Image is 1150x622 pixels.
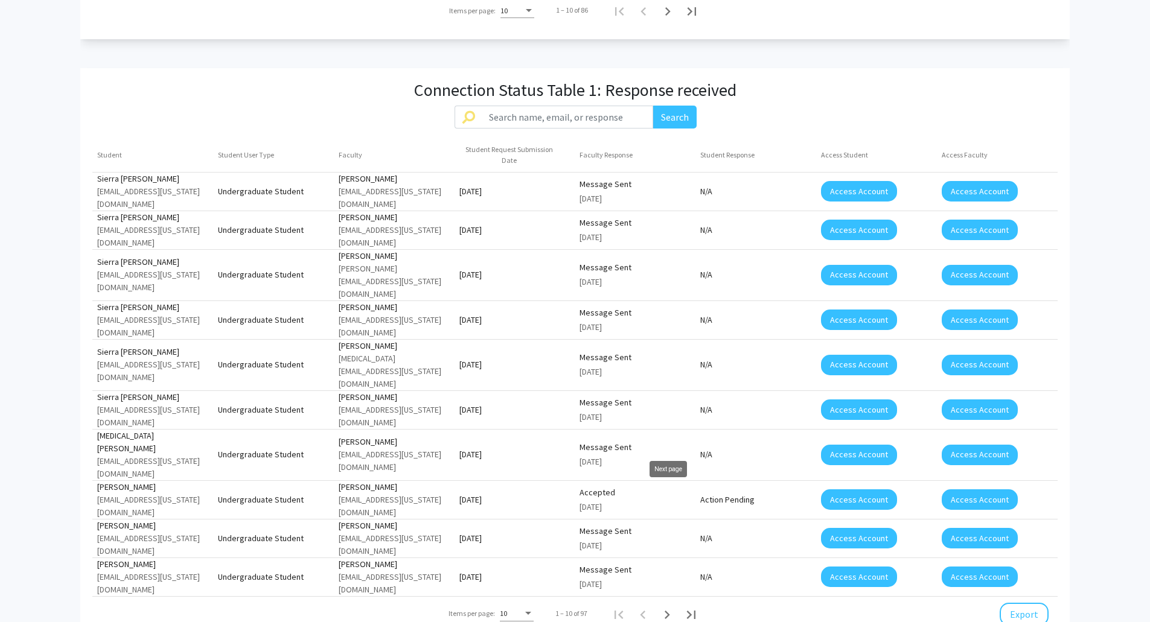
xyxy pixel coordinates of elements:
[455,305,575,334] mat-cell: [DATE]
[339,448,450,474] div: [EMAIL_ADDRESS][US_STATE][DOMAIN_NAME]
[339,150,373,160] div: Faculty
[97,224,208,249] div: [EMAIL_ADDRESS][US_STATE][DOMAIN_NAME]
[580,486,691,499] div: Accepted
[580,321,691,334] div: [DATE]
[218,150,285,160] div: Student User Type
[97,558,208,571] div: [PERSON_NAME]
[580,261,691,274] div: Message Sent
[821,399,897,420] button: Access Account
[580,306,691,319] div: Message Sent
[339,436,450,448] div: [PERSON_NAME]
[580,563,691,576] div: Message Sent
[556,5,588,16] div: 1 – 10 of 86
[213,177,334,206] mat-cell: Undergraduate Student
[455,351,575,379] mat-cell: [DATE]
[650,461,687,477] div: Next page
[97,493,208,519] div: [EMAIL_ADDRESS][US_STATE][DOMAIN_NAME]
[455,395,575,424] mat-cell: [DATE]
[97,314,208,339] div: [EMAIL_ADDRESS][US_STATE][DOMAIN_NAME]
[580,578,691,591] div: [DATE]
[695,215,816,244] mat-cell: N/A
[695,395,816,424] mat-cell: N/A
[700,150,755,160] div: Student Response
[942,265,1018,285] button: Access Account
[213,351,334,379] mat-cell: Undergraduate Student
[97,150,122,160] div: Student
[339,404,450,429] div: [EMAIL_ADDRESS][US_STATE][DOMAIN_NAME]
[580,501,691,513] div: [DATE]
[97,481,208,493] div: [PERSON_NAME]
[339,250,450,262] div: [PERSON_NAME]
[455,261,575,290] mat-cell: [DATE]
[97,256,208,268] div: Sierra [PERSON_NAME]
[695,440,816,469] mat-cell: N/A
[942,355,1018,375] button: Access Account
[339,481,450,493] div: [PERSON_NAME]
[937,138,1058,172] mat-header-cell: Access Faculty
[555,608,587,619] div: 1 – 10 of 97
[695,261,816,290] mat-cell: N/A
[580,441,691,454] div: Message Sent
[695,177,816,206] mat-cell: N/A
[821,309,897,330] button: Access Account
[97,519,208,532] div: [PERSON_NAME]
[339,301,450,314] div: [PERSON_NAME]
[580,150,633,160] div: Faculty Response
[580,276,691,288] div: [DATE]
[97,571,208,596] div: [EMAIL_ADDRESS][US_STATE][DOMAIN_NAME]
[695,351,816,379] mat-cell: N/A
[339,493,450,519] div: [EMAIL_ADDRESS][US_STATE][DOMAIN_NAME]
[97,358,208,384] div: [EMAIL_ADDRESS][US_STATE][DOMAIN_NAME]
[339,571,450,596] div: [EMAIL_ADDRESS][US_STATE][DOMAIN_NAME]
[213,305,334,334] mat-cell: Undergraduate Student
[213,485,334,514] mat-cell: Undergraduate Student
[97,173,208,185] div: Sierra [PERSON_NAME]
[695,562,816,591] mat-cell: N/A
[580,539,691,552] div: [DATE]
[218,150,274,160] div: Student User Type
[449,5,496,16] div: Items per page:
[580,150,644,160] div: Faculty Response
[97,211,208,224] div: Sierra [PERSON_NAME]
[449,608,495,619] div: Items per page:
[459,144,560,166] div: Student Request Submission Date
[942,181,1018,202] button: Access Account
[455,485,575,514] mat-cell: [DATE]
[821,445,897,465] button: Access Account
[339,340,450,352] div: [PERSON_NAME]
[580,411,691,424] div: [DATE]
[580,351,691,364] div: Message Sent
[97,430,208,455] div: [MEDICAL_DATA][PERSON_NAME]
[9,568,51,613] iframe: Chat
[500,7,534,16] mat-select: Items per page:
[339,211,450,224] div: [PERSON_NAME]
[455,177,575,206] mat-cell: [DATE]
[339,391,450,404] div: [PERSON_NAME]
[97,455,208,480] div: [EMAIL_ADDRESS][US_STATE][DOMAIN_NAME]
[821,355,897,375] button: Access Account
[414,80,736,101] h3: Connection Status Table 1: Response received
[580,525,691,538] div: Message Sent
[339,262,450,300] div: [PERSON_NAME][EMAIL_ADDRESS][US_STATE][DOMAIN_NAME]
[455,562,575,591] mat-cell: [DATE]
[339,558,450,571] div: [PERSON_NAME]
[97,268,208,294] div: [EMAIL_ADDRESS][US_STATE][DOMAIN_NAME]
[942,528,1018,548] button: Access Account
[580,366,691,378] div: [DATE]
[942,445,1018,465] button: Access Account
[482,106,653,129] input: Search name, email, or response
[97,404,208,429] div: [EMAIL_ADDRESS][US_STATE][DOMAIN_NAME]
[339,185,450,211] div: [EMAIL_ADDRESS][US_STATE][DOMAIN_NAME]
[97,391,208,404] div: Sierra [PERSON_NAME]
[97,532,208,557] div: [EMAIL_ADDRESS][US_STATE][DOMAIN_NAME]
[97,301,208,314] div: Sierra [PERSON_NAME]
[942,489,1018,510] button: Access Account
[653,106,697,129] button: Search
[339,314,450,339] div: [EMAIL_ADDRESS][US_STATE][DOMAIN_NAME]
[459,144,570,166] div: Student Request Submission Date
[821,220,897,240] button: Access Account
[700,150,765,160] div: Student Response
[580,396,691,409] div: Message Sent
[821,489,897,510] button: Access Account
[695,305,816,334] mat-cell: N/A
